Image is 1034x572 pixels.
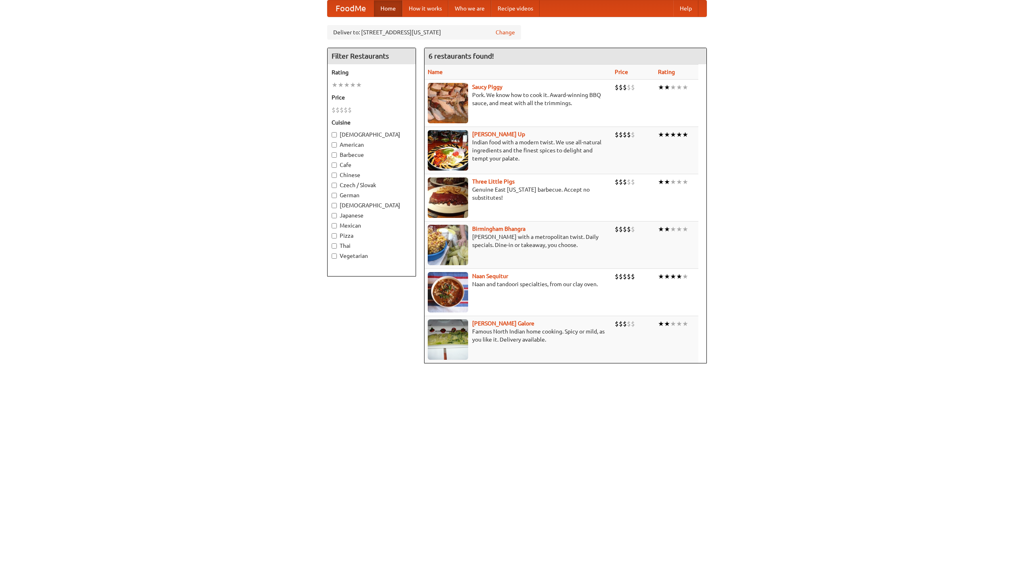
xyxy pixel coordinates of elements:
[664,272,670,281] li: ★
[472,84,502,90] a: Saucy Piggy
[615,272,619,281] li: $
[332,93,412,101] h5: Price
[673,0,698,17] a: Help
[328,48,416,64] h4: Filter Restaurants
[332,242,412,250] label: Thai
[332,132,337,137] input: [DEMOGRAPHIC_DATA]
[619,130,623,139] li: $
[332,213,337,218] input: Japanese
[328,0,374,17] a: FoodMe
[658,83,664,92] li: ★
[332,191,412,199] label: German
[619,83,623,92] li: $
[676,272,682,281] li: ★
[332,80,338,89] li: ★
[332,223,337,228] input: Mexican
[676,177,682,186] li: ★
[627,272,631,281] li: $
[623,272,627,281] li: $
[332,193,337,198] input: German
[623,177,627,186] li: $
[619,225,623,234] li: $
[472,178,515,185] b: Three Little Pigs
[344,80,350,89] li: ★
[664,130,670,139] li: ★
[429,52,494,60] ng-pluralize: 6 restaurants found!
[670,225,676,234] li: ★
[348,106,352,114] li: $
[631,177,635,186] li: $
[344,106,348,114] li: $
[428,233,608,249] p: [PERSON_NAME] with a metropolitan twist. Daily specials. Dine-in or takeaway, you choose.
[658,319,664,328] li: ★
[472,131,525,137] a: [PERSON_NAME] Up
[332,201,412,209] label: [DEMOGRAPHIC_DATA]
[332,131,412,139] label: [DEMOGRAPHIC_DATA]
[670,177,676,186] li: ★
[496,28,515,36] a: Change
[472,320,534,327] a: [PERSON_NAME] Galore
[428,69,443,75] a: Name
[332,171,412,179] label: Chinese
[332,163,337,168] input: Cafe
[428,83,468,123] img: saucy.jpg
[619,272,623,281] li: $
[658,130,664,139] li: ★
[676,319,682,328] li: ★
[332,222,412,230] label: Mexican
[472,273,508,279] b: Naan Sequitur
[664,225,670,234] li: ★
[472,226,525,232] a: Birmingham Bhangra
[615,69,628,75] a: Price
[332,68,412,76] h5: Rating
[623,319,627,328] li: $
[664,177,670,186] li: ★
[356,80,362,89] li: ★
[332,183,337,188] input: Czech / Slovak
[428,91,608,107] p: Pork. We know how to cook it. Award-winning BBQ sauce, and meat with all the trimmings.
[332,106,336,114] li: $
[658,225,664,234] li: ★
[631,83,635,92] li: $
[448,0,491,17] a: Who we are
[676,83,682,92] li: ★
[615,83,619,92] li: $
[332,161,412,169] label: Cafe
[615,130,619,139] li: $
[428,186,608,202] p: Genuine East [US_STATE] barbecue. Accept no substitutes!
[670,319,676,328] li: ★
[332,203,337,208] input: [DEMOGRAPHIC_DATA]
[682,130,688,139] li: ★
[619,177,623,186] li: $
[664,83,670,92] li: ★
[664,319,670,328] li: ★
[332,181,412,189] label: Czech / Slovak
[374,0,402,17] a: Home
[676,130,682,139] li: ★
[332,152,337,158] input: Barbecue
[670,130,676,139] li: ★
[332,142,337,148] input: American
[619,319,623,328] li: $
[332,243,337,249] input: Thai
[428,138,608,163] p: Indian food with a modern twist. We use all-natural ingredients and the finest spices to delight ...
[627,225,631,234] li: $
[428,177,468,218] img: littlepigs.jpg
[627,130,631,139] li: $
[340,106,344,114] li: $
[332,118,412,127] h5: Cuisine
[428,130,468,171] img: curryup.jpg
[332,232,412,240] label: Pizza
[332,233,337,239] input: Pizza
[428,280,608,288] p: Naan and tandoori specialties, from our clay oven.
[631,225,635,234] li: $
[631,272,635,281] li: $
[428,319,468,360] img: currygalore.jpg
[670,272,676,281] li: ★
[623,130,627,139] li: $
[658,69,675,75] a: Rating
